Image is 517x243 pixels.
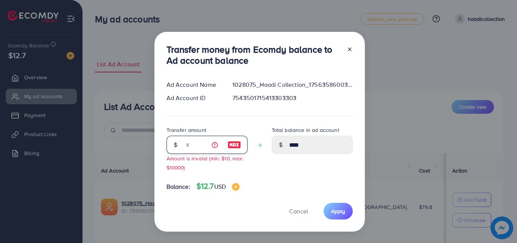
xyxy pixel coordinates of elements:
[160,94,227,102] div: Ad Account ID
[226,94,358,102] div: 7543501715413303303
[226,80,358,89] div: 1028075_Haadi Collection_1756358600312
[167,182,190,191] span: Balance:
[196,182,240,191] h4: $12.7
[331,207,345,215] span: Apply
[160,80,227,89] div: Ad Account Name
[272,126,339,134] label: Total balance in ad account
[167,126,206,134] label: Transfer amount
[214,182,226,191] span: USD
[232,183,240,191] img: image
[280,203,318,219] button: Cancel
[167,44,341,66] h3: Transfer money from Ecomdy balance to Ad account balance
[167,155,244,171] small: Amount is invalid (min: $10, max: $10000)
[324,203,353,219] button: Apply
[227,140,241,149] img: image
[289,207,308,215] span: Cancel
